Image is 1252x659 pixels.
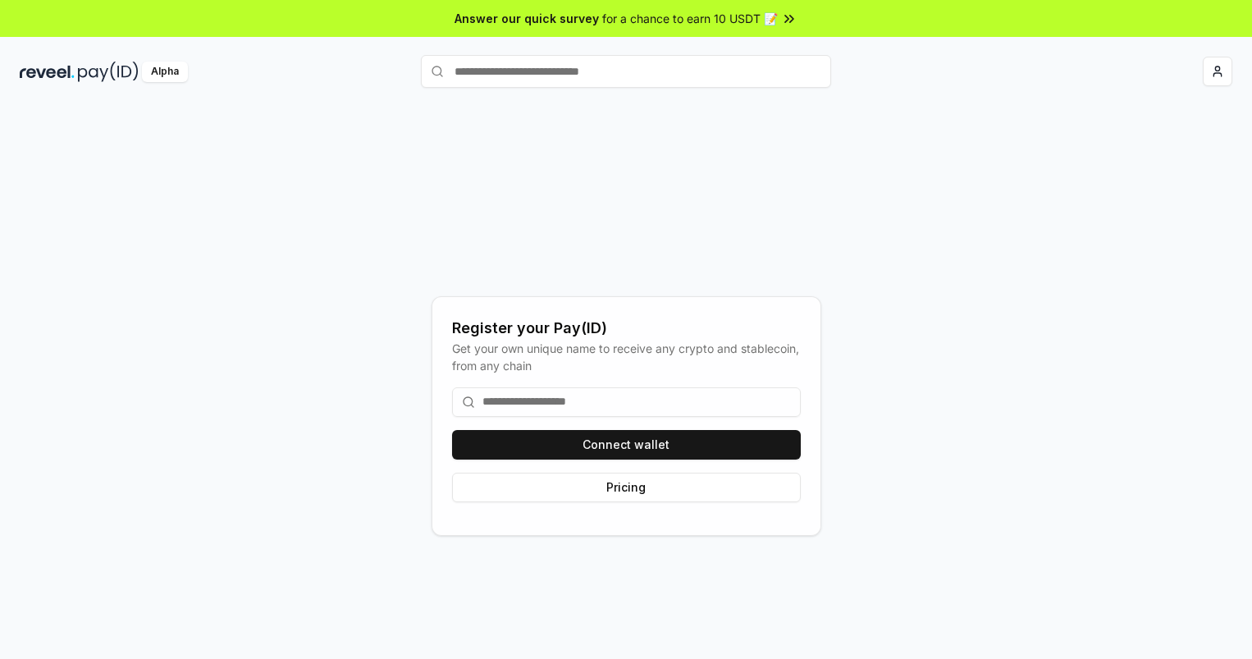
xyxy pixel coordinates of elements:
div: Alpha [142,62,188,82]
span: Answer our quick survey [455,10,599,27]
span: for a chance to earn 10 USDT 📝 [602,10,778,27]
div: Register your Pay(ID) [452,317,801,340]
div: Get your own unique name to receive any crypto and stablecoin, from any chain [452,340,801,374]
button: Pricing [452,473,801,502]
button: Connect wallet [452,430,801,460]
img: pay_id [78,62,139,82]
img: reveel_dark [20,62,75,82]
